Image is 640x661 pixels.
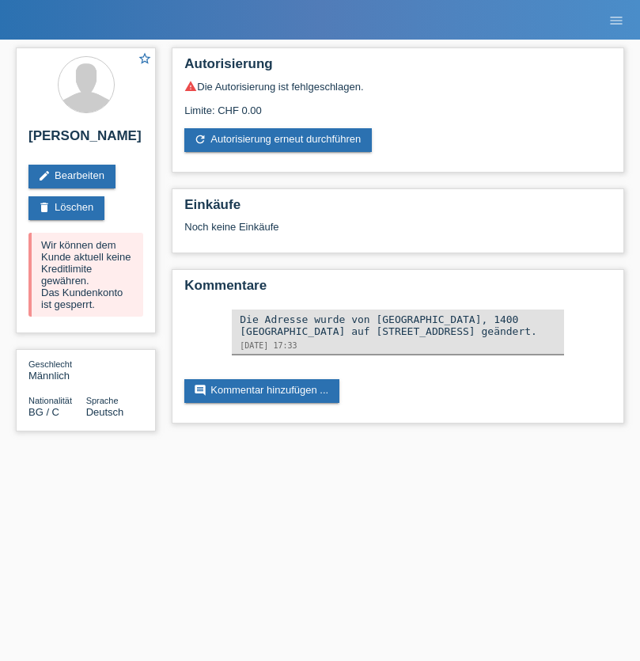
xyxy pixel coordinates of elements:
i: refresh [194,133,206,146]
div: Noch keine Einkäufe [184,221,612,245]
span: Sprache [86,396,119,405]
h2: Autorisierung [184,56,612,80]
a: refreshAutorisierung erneut durchführen [184,128,372,152]
a: commentKommentar hinzufügen ... [184,379,339,403]
h2: Einkäufe [184,197,612,221]
i: edit [38,169,51,182]
div: Die Adresse wurde von [GEOGRAPHIC_DATA], 1400 [GEOGRAPHIC_DATA] auf [STREET_ADDRESS] geändert. [240,313,556,337]
div: Männlich [28,358,86,382]
i: warning [184,80,197,93]
i: delete [38,201,51,214]
h2: Kommentare [184,278,612,302]
div: Die Autorisierung ist fehlgeschlagen. [184,80,612,93]
span: Deutsch [86,406,124,418]
i: comment [194,384,206,397]
span: Geschlecht [28,359,72,369]
div: [DATE] 17:33 [240,341,556,350]
a: deleteLöschen [28,196,104,220]
i: menu [608,13,624,28]
i: star_border [138,51,152,66]
span: Bulgarien / C / 17.05.2021 [28,406,59,418]
div: Limite: CHF 0.00 [184,93,612,116]
a: star_border [138,51,152,68]
span: Nationalität [28,396,72,405]
div: Wir können dem Kunde aktuell keine Kreditlimite gewähren. Das Kundenkonto ist gesperrt. [28,233,143,317]
a: menu [600,15,632,25]
a: editBearbeiten [28,165,116,188]
h2: [PERSON_NAME] [28,128,143,152]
